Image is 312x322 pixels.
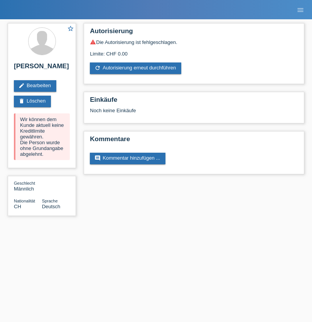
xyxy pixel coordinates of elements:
a: commentKommentar hinzufügen ... [90,153,165,164]
a: editBearbeiten [14,80,56,92]
div: Limite: CHF 0.00 [90,45,298,57]
a: refreshAutorisierung erneut durchführen [90,62,181,74]
div: Wir können dem Kunde aktuell keine Kreditlimite gewähren. Die Person wurde ohne Grundangabe abgel... [14,113,70,160]
span: Sprache [42,199,58,203]
a: deleteLöschen [14,96,51,107]
a: menu [293,7,308,12]
span: Deutsch [42,204,61,209]
span: Geschlecht [14,181,35,185]
div: Die Autorisierung ist fehlgeschlagen. [90,39,298,45]
h2: [PERSON_NAME] [14,62,70,74]
a: star_border [67,25,74,33]
i: warning [90,39,96,45]
h2: Autorisierung [90,27,298,39]
i: menu [297,6,304,14]
i: refresh [94,65,101,71]
h2: Kommentare [90,135,298,147]
span: Nationalität [14,199,35,203]
i: star_border [67,25,74,32]
i: edit [19,83,25,89]
div: Noch keine Einkäufe [90,108,298,119]
i: delete [19,98,25,104]
span: Schweiz [14,204,21,209]
h2: Einkäufe [90,96,298,108]
i: comment [94,155,101,161]
div: Männlich [14,180,42,192]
